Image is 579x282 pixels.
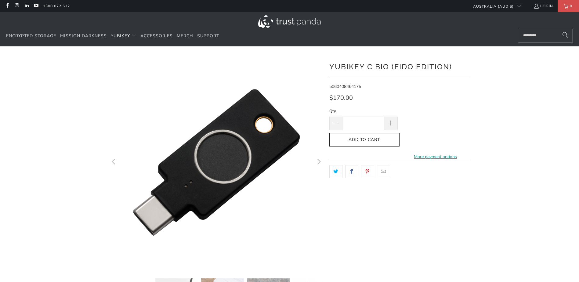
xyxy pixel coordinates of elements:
[5,4,10,9] a: Trust Panda Australia on Facebook
[110,56,323,269] a: YubiKey C Bio (FIDO Edition) - Trust Panda
[43,3,70,9] a: 1300 072 632
[329,84,361,89] span: 5060408464175
[558,29,573,42] button: Search
[377,165,390,178] a: Email this to a friend
[60,29,107,43] a: Mission Darkness
[336,137,393,143] span: Add to Cart
[361,165,374,178] a: Share this on Pinterest
[258,15,321,28] img: Trust Panda Australia
[60,33,107,39] span: Mission Darkness
[14,4,19,9] a: Trust Panda Australia on Instagram
[24,4,29,9] a: Trust Panda Australia on LinkedIn
[197,29,219,43] a: Support
[197,33,219,39] span: Support
[6,29,56,43] a: Encrypted Storage
[329,133,400,147] button: Add to Cart
[6,33,56,39] span: Encrypted Storage
[329,94,353,102] span: $170.00
[33,4,38,9] a: Trust Panda Australia on YouTube
[111,29,136,43] summary: YubiKey
[534,3,553,9] a: Login
[109,56,119,269] button: Previous
[518,29,573,42] input: Search...
[314,56,324,269] button: Next
[177,33,193,39] span: Merch
[345,165,358,178] a: Share this on Facebook
[329,60,470,72] h1: YubiKey C Bio (FIDO Edition)
[401,154,470,160] a: More payment options
[140,33,173,39] span: Accessories
[6,29,219,43] nav: Translation missing: en.navigation.header.main_nav
[111,33,130,39] span: YubiKey
[329,108,398,114] label: Qty
[140,29,173,43] a: Accessories
[329,165,342,178] a: Share this on Twitter
[177,29,193,43] a: Merch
